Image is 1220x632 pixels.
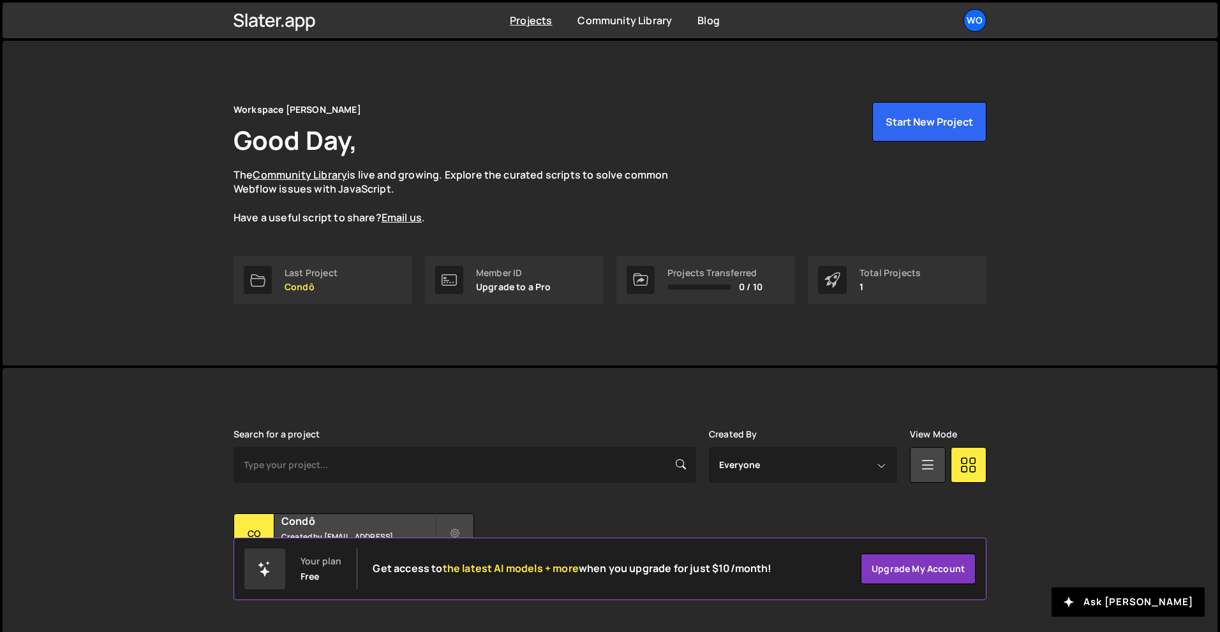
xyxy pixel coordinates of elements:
[285,268,338,278] div: Last Project
[234,256,412,304] a: Last Project Condô
[739,282,762,292] span: 0 / 10
[861,554,976,584] a: Upgrade my account
[577,13,672,27] a: Community Library
[872,102,986,142] button: Start New Project
[859,268,921,278] div: Total Projects
[476,282,551,292] p: Upgrade to a Pro
[476,268,551,278] div: Member ID
[859,282,921,292] p: 1
[910,429,957,439] label: View Mode
[443,561,579,575] span: the latest AI models + more
[1052,587,1205,617] button: Ask [PERSON_NAME]
[285,282,338,292] p: Condô
[301,556,341,566] div: Your plan
[234,102,361,117] div: Workspace [PERSON_NAME]
[667,268,762,278] div: Projects Transferred
[234,514,274,554] div: Co
[697,13,720,27] a: Blog
[234,447,696,483] input: Type your project...
[301,571,320,582] div: Free
[373,562,771,575] h2: Get access to when you upgrade for just $10/month!
[253,168,347,182] a: Community Library
[281,531,435,553] small: Created by [EMAIL_ADDRESS][DOMAIN_NAME]
[234,429,320,439] label: Search for a project
[510,13,552,27] a: Projects
[234,122,357,158] h1: Good Day,
[709,429,757,439] label: Created By
[234,168,693,225] p: The is live and growing. Explore the curated scripts to solve common Webflow issues with JavaScri...
[963,9,986,32] a: Wo
[281,514,435,528] h2: Condô
[382,210,422,224] a: Email us
[234,513,474,593] a: Co Condô Created by [EMAIL_ADDRESS][DOMAIN_NAME] 1 page, last updated by over [DATE]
